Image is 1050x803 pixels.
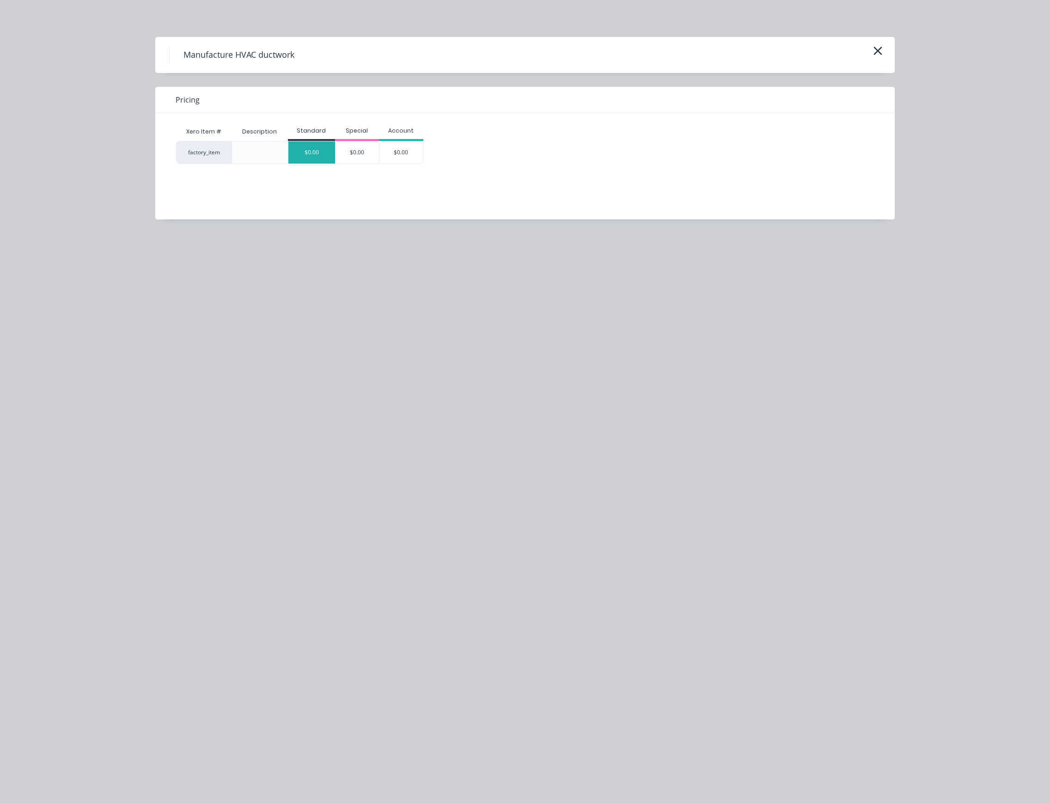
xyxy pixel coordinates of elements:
[336,141,379,164] div: $0.00
[379,141,423,164] div: $0.00
[335,127,379,135] div: Special
[169,46,308,64] h4: Manufacture HVAC ductwork
[176,122,232,141] div: Xero Item #
[288,127,335,135] div: Standard
[176,141,232,164] div: factory_item
[288,141,335,164] div: $0.00
[176,94,200,105] span: Pricing
[235,120,284,143] div: Description
[379,127,423,135] div: Account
